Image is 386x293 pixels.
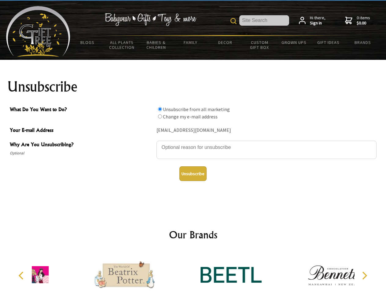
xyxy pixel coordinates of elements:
[239,15,289,26] input: Site Search
[208,36,242,49] a: Decor
[10,126,153,135] span: Your E-mail Address
[179,166,207,181] button: Unsubscribe
[12,227,374,242] h2: Our Brands
[163,114,218,120] label: Change my e-mail address
[163,106,230,112] label: Unsubscribe from all marketing
[310,20,325,26] strong: Sign in
[10,150,153,157] span: Optional
[299,15,325,26] a: Hi there,Sign in
[139,36,174,54] a: Babies & Children
[346,36,380,49] a: Brands
[242,36,277,54] a: Custom Gift Box
[105,13,196,26] img: Babywear - Gifts - Toys & more
[310,15,325,26] span: Hi there,
[345,15,370,26] a: 0 items$0.00
[6,6,70,57] img: Babyware - Gifts - Toys and more...
[357,15,370,26] span: 0 items
[277,36,311,49] a: Grown Ups
[358,269,371,282] button: Next
[7,79,379,94] h1: Unsubscribe
[70,36,105,49] a: BLOGS
[156,141,377,159] textarea: Why Are You Unsubscribing?
[230,18,237,24] img: product search
[105,36,139,54] a: All Plants Collection
[357,20,370,26] strong: $0.00
[174,36,208,49] a: Family
[311,36,346,49] a: Gift Ideas
[156,126,377,135] div: [EMAIL_ADDRESS][DOMAIN_NAME]
[15,269,29,282] button: Previous
[10,106,153,114] span: What Do You Want to Do?
[10,141,153,150] span: Why Are You Unsubscribing?
[158,114,162,118] input: What Do You Want to Do?
[158,107,162,111] input: What Do You Want to Do?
